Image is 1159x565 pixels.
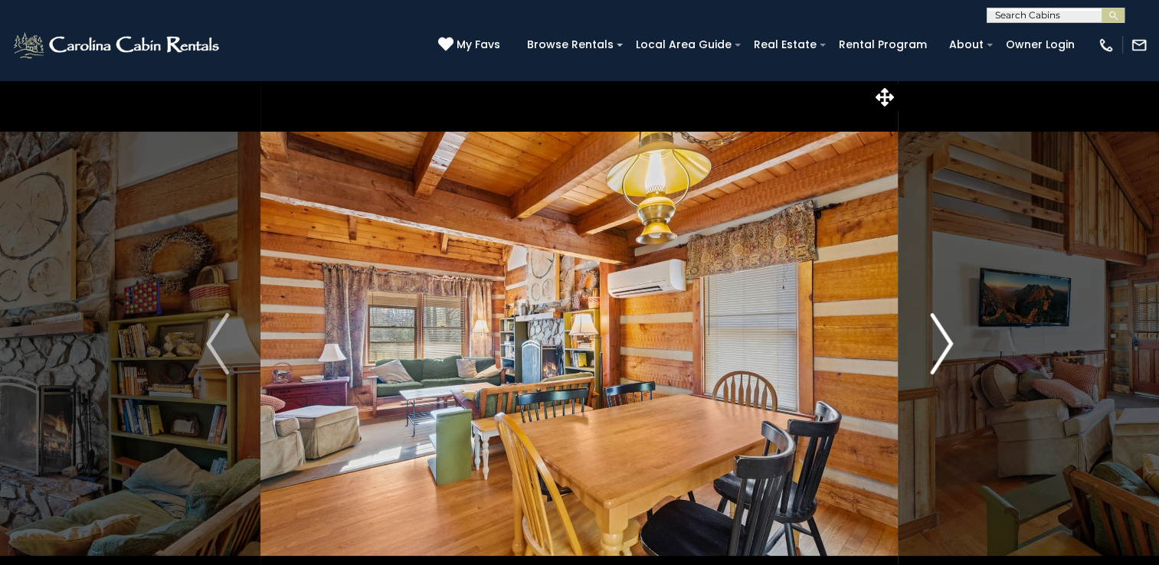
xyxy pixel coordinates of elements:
[628,33,739,57] a: Local Area Guide
[941,33,991,57] a: About
[438,37,504,54] a: My Favs
[1098,37,1115,54] img: phone-regular-white.png
[998,33,1082,57] a: Owner Login
[519,33,621,57] a: Browse Rentals
[746,33,824,57] a: Real Estate
[457,37,500,53] span: My Favs
[1131,37,1148,54] img: mail-regular-white.png
[206,313,229,374] img: arrow
[930,313,953,374] img: arrow
[831,33,935,57] a: Rental Program
[11,30,224,60] img: White-1-2.png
